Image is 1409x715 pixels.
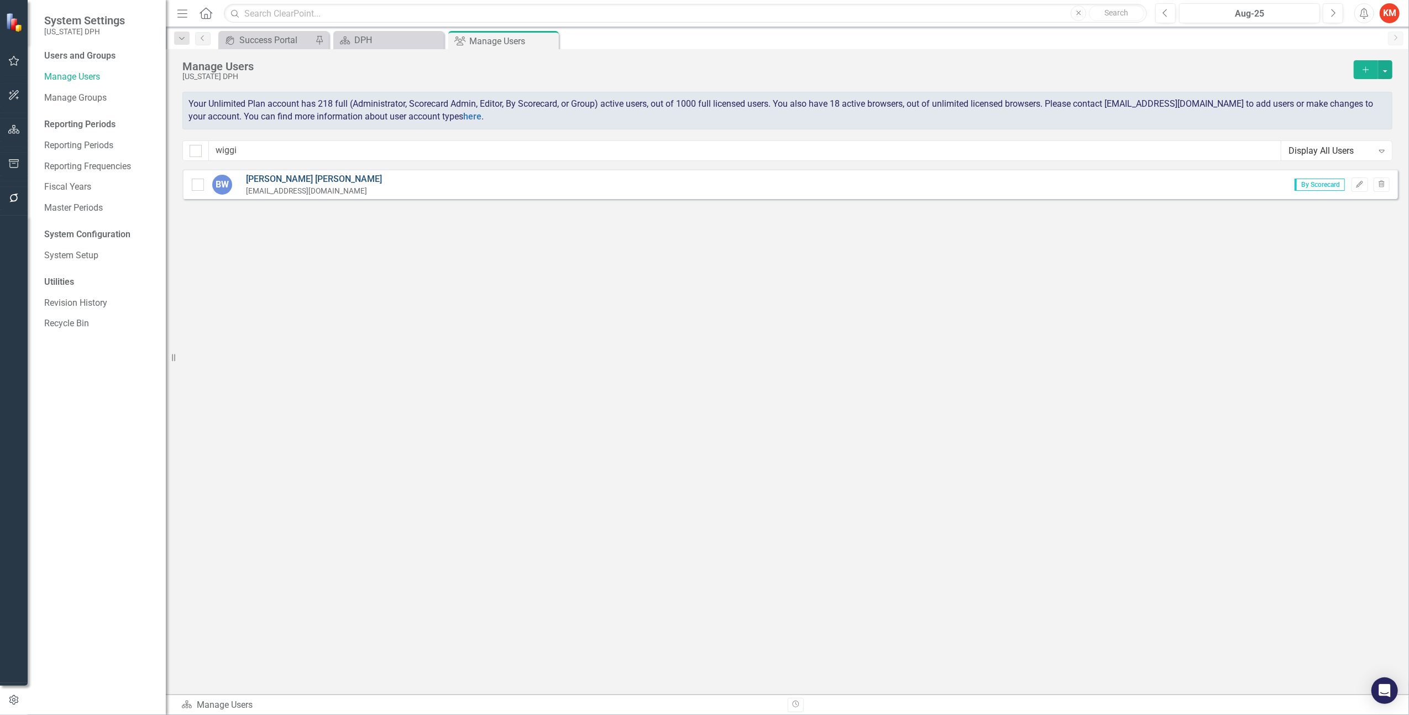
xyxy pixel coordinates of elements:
[44,228,155,241] div: System Configuration
[44,50,155,62] div: Users and Groups
[44,202,155,215] a: Master Periods
[6,13,25,32] img: ClearPoint Strategy
[182,72,1348,81] div: [US_STATE] DPH
[336,33,441,47] a: DPH
[44,27,125,36] small: [US_STATE] DPH
[1380,3,1400,23] button: KM
[1089,6,1144,21] button: Search
[1288,144,1373,157] div: Display All Users
[188,98,1373,122] span: Your Unlimited Plan account has 218 full (Administrator, Scorecard Admin, Editor, By Scorecard, o...
[181,699,779,712] div: Manage Users
[1183,7,1316,20] div: Aug-25
[182,60,1348,72] div: Manage Users
[44,181,155,194] a: Fiscal Years
[44,249,155,262] a: System Setup
[44,276,155,289] div: Utilities
[208,140,1281,161] input: Filter Users...
[44,14,125,27] span: System Settings
[354,33,441,47] div: DPH
[44,297,155,310] a: Revision History
[1179,3,1320,23] button: Aug-25
[1295,179,1345,191] span: By Scorecard
[239,33,312,47] div: Success Portal
[1371,677,1398,704] div: Open Intercom Messenger
[221,33,312,47] a: Success Portal
[44,118,155,131] div: Reporting Periods
[212,175,232,195] div: BW
[224,4,1147,23] input: Search ClearPoint...
[44,139,155,152] a: Reporting Periods
[469,34,556,48] div: Manage Users
[44,160,155,173] a: Reporting Frequencies
[246,186,382,196] div: [EMAIL_ADDRESS][DOMAIN_NAME]
[463,111,481,122] a: here
[246,173,382,186] a: [PERSON_NAME] [PERSON_NAME]
[44,92,155,105] a: Manage Groups
[44,71,155,83] a: Manage Users
[44,317,155,330] a: Recycle Bin
[1105,8,1129,17] span: Search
